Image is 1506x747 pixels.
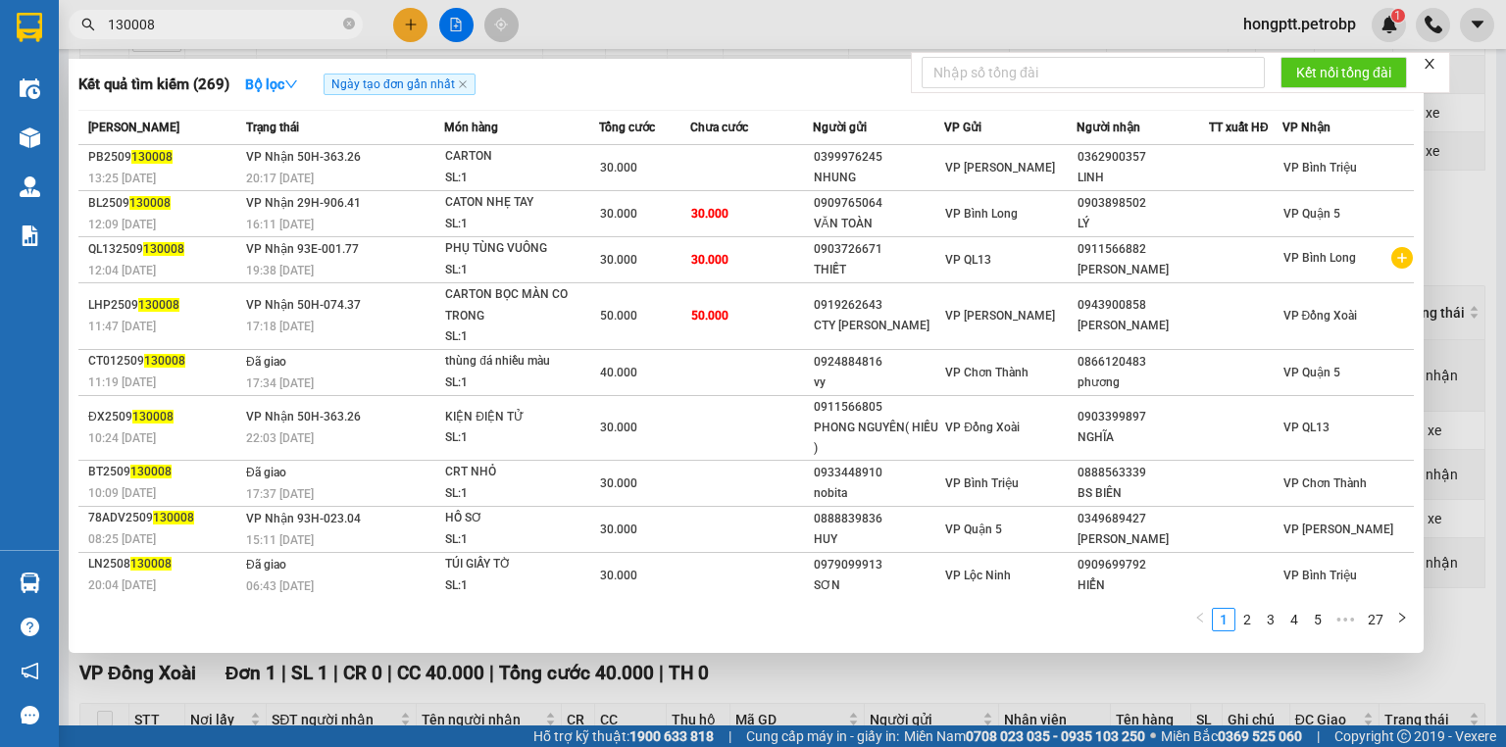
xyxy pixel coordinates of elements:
[600,476,637,490] span: 30.000
[88,172,156,185] span: 13:25 [DATE]
[1078,555,1208,575] div: 0909699792
[143,242,184,256] span: 130008
[88,554,240,574] div: LN2508
[1077,121,1140,134] span: Người nhận
[21,706,39,724] span: message
[1188,608,1212,631] button: left
[814,295,944,316] div: 0919262643
[88,508,240,528] div: 78ADV2509
[445,168,592,189] div: SL: 1
[814,575,944,596] div: SƠN
[1235,608,1259,631] li: 2
[814,483,944,504] div: nobita
[1078,214,1208,234] div: LÝ
[1078,260,1208,280] div: [PERSON_NAME]
[246,487,314,501] span: 17:37 [DATE]
[691,207,728,221] span: 30.000
[129,196,171,210] span: 130008
[1283,421,1330,434] span: VP QL13
[88,578,156,592] span: 20:04 [DATE]
[814,214,944,234] div: VĂN TOÀN
[1212,608,1235,631] li: 1
[445,146,592,168] div: CARTON
[20,176,40,197] img: warehouse-icon
[1361,608,1390,631] li: 27
[945,309,1055,323] span: VP [PERSON_NAME]
[88,532,156,546] span: 08:25 [DATE]
[1283,569,1357,582] span: VP Bình Triệu
[88,320,156,333] span: 11:47 [DATE]
[1296,62,1391,83] span: Kết nối tổng đài
[1423,57,1436,71] span: close
[814,529,944,550] div: HUY
[1283,309,1358,323] span: VP Đồng Xoài
[1236,609,1258,630] a: 2
[1283,161,1357,174] span: VP Bình Triệu
[1283,207,1340,221] span: VP Quận 5
[1078,407,1208,427] div: 0903399897
[1209,121,1269,134] span: TT xuất HĐ
[445,508,592,529] div: HỒ SƠ
[246,298,361,312] span: VP Nhận 50H-074.37
[813,121,867,134] span: Người gửi
[445,351,592,373] div: thùng đá nhiều màu
[284,77,298,91] span: down
[88,121,179,134] span: [PERSON_NAME]
[131,150,173,164] span: 130008
[1306,608,1330,631] li: 5
[814,509,944,529] div: 0888839836
[1283,251,1356,265] span: VP Bình Long
[945,476,1019,490] span: VP Bình Triệu
[229,69,314,100] button: Bộ lọcdown
[445,554,592,575] div: TÚI GIẤY TỜ
[88,147,240,168] div: PB2509
[138,298,179,312] span: 130008
[88,295,240,316] div: LHP2509
[945,523,1002,536] span: VP Quận 5
[1330,608,1361,631] span: •••
[600,253,637,267] span: 30.000
[88,375,156,389] span: 11:19 [DATE]
[88,351,240,372] div: CT012509
[1078,147,1208,168] div: 0362900357
[945,366,1029,379] span: VP Chơn Thành
[1259,608,1282,631] li: 3
[1282,608,1306,631] li: 4
[445,326,592,348] div: SL: 1
[445,407,592,428] div: KIỆN ĐIỆN TỬ
[600,207,637,221] span: 30.000
[1391,247,1413,269] span: plus-circle
[88,218,156,231] span: 12:09 [DATE]
[1362,609,1389,630] a: 27
[1390,608,1414,631] li: Next Page
[600,523,637,536] span: 30.000
[1078,239,1208,260] div: 0911566882
[1283,476,1367,490] span: VP Chơn Thành
[20,78,40,99] img: warehouse-icon
[814,463,944,483] div: 0933448910
[88,431,156,445] span: 10:24 [DATE]
[20,127,40,148] img: warehouse-icon
[814,260,944,280] div: THIẾT
[814,239,944,260] div: 0903726671
[81,18,95,31] span: search
[445,284,592,326] div: CARTON BỌC MÀN CO TRONG
[1188,608,1212,631] li: Previous Page
[20,573,40,593] img: warehouse-icon
[444,121,498,134] span: Món hàng
[1078,483,1208,504] div: BS BIÊN
[246,376,314,390] span: 17:34 [DATE]
[1078,168,1208,188] div: LINH
[1260,609,1281,630] a: 3
[1283,523,1393,536] span: VP [PERSON_NAME]
[1213,609,1234,630] a: 1
[20,225,40,246] img: solution-icon
[445,260,592,281] div: SL: 1
[690,121,748,134] span: Chưa cước
[1396,612,1408,623] span: right
[88,264,156,277] span: 12:04 [DATE]
[445,529,592,551] div: SL: 1
[1078,463,1208,483] div: 0888563339
[1078,373,1208,393] div: phương
[1280,57,1407,88] button: Kết nối tổng đài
